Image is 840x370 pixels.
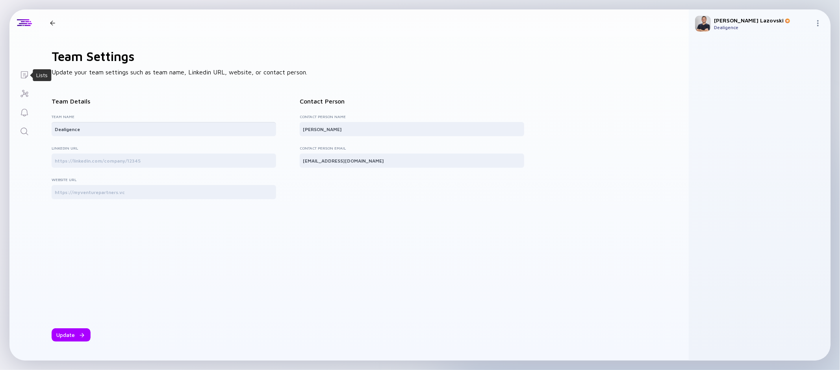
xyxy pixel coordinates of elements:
a: Investor Map [9,83,39,102]
label: Website URL [52,177,276,182]
input: mail@gmail.com [303,157,521,165]
input: My Venture Partners [55,125,273,133]
div: Contact Person [300,98,524,105]
div: Lists [36,71,48,79]
a: Reminders [9,102,39,121]
a: Search [9,121,39,140]
img: Menu [815,20,821,26]
label: Contact Person Name [300,114,524,119]
input: https://myventurepartners.vc [55,188,273,196]
label: Team Name [52,114,276,119]
input: https://linkedin.com/company/12345 [55,157,273,165]
h1: Team Settings [52,49,676,64]
input: Jane Smith [303,125,521,133]
div: Team Details [52,98,276,105]
div: Update your team settings such as team name, Linkedin URL, website, or contact person. [39,36,689,361]
div: Dealigence [714,24,812,30]
button: Update [52,328,91,342]
img: Adam Profile Picture [695,16,711,31]
a: Lists [9,65,39,83]
label: Linkedin URL [52,146,276,150]
div: [PERSON_NAME] Lazovski [714,17,812,24]
label: Contact Person Email [300,146,524,150]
